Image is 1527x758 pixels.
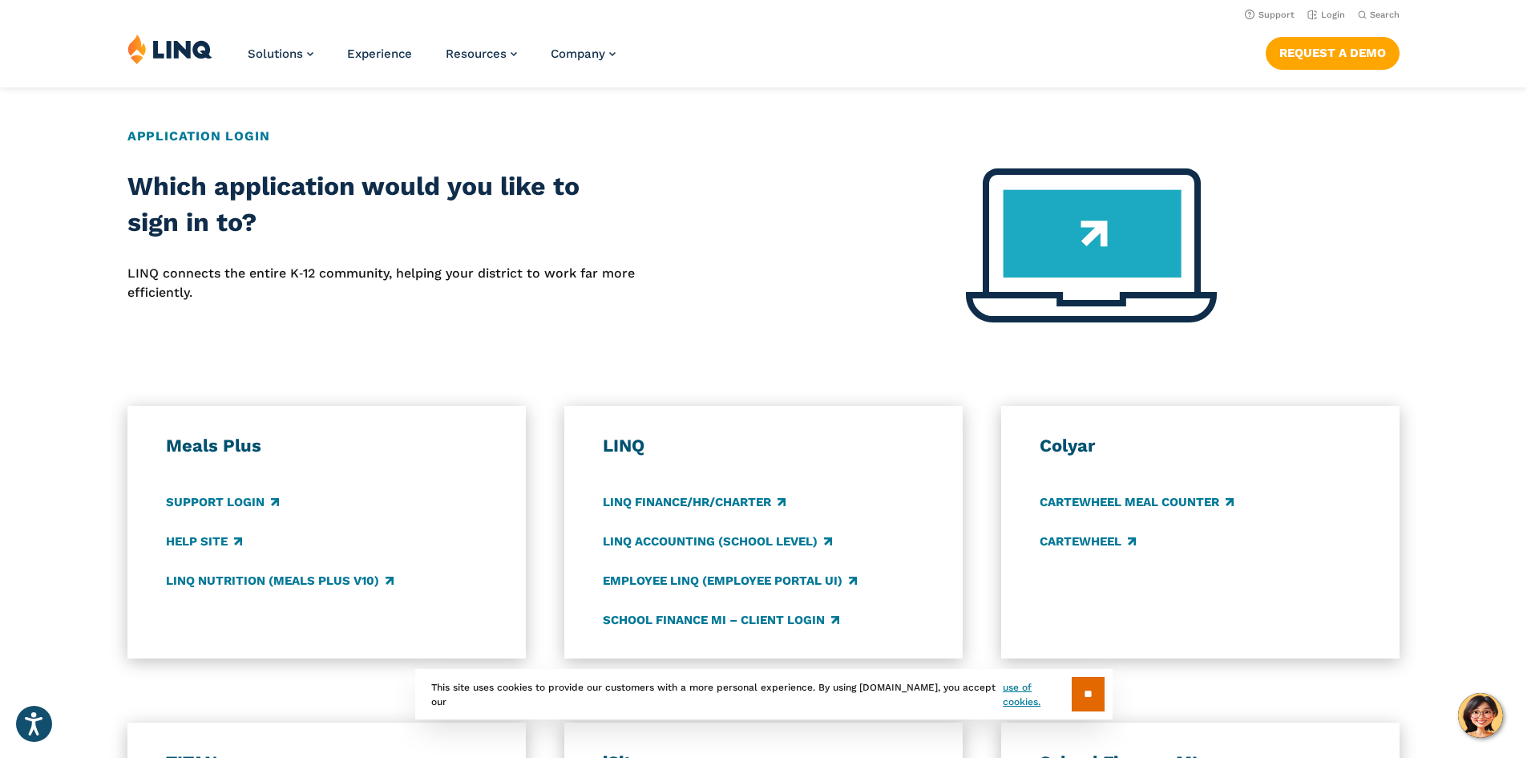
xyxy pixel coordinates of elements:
[1358,9,1400,21] button: Open Search Bar
[166,572,394,590] a: LINQ Nutrition (Meals Plus v10)
[603,533,832,550] a: LINQ Accounting (school level)
[603,572,857,590] a: Employee LINQ (Employee Portal UI)
[1266,37,1400,69] a: Request a Demo
[551,47,605,61] span: Company
[166,533,242,550] a: Help Site
[1040,533,1136,550] a: CARTEWHEEL
[127,127,1400,146] h2: Application Login
[603,493,786,511] a: LINQ Finance/HR/Charter
[1003,680,1071,709] a: use of cookies.
[446,47,507,61] span: Resources
[603,611,839,629] a: School Finance MI – Client Login
[248,47,313,61] a: Solutions
[248,34,616,87] nav: Primary Navigation
[551,47,616,61] a: Company
[166,435,488,457] h3: Meals Plus
[1307,10,1345,20] a: Login
[1266,34,1400,69] nav: Button Navigation
[347,47,412,61] a: Experience
[166,493,279,511] a: Support Login
[446,47,517,61] a: Resources
[603,435,925,457] h3: LINQ
[127,168,636,241] h2: Which application would you like to sign in to?
[1458,693,1503,738] button: Hello, have a question? Let’s chat.
[1040,435,1362,457] h3: Colyar
[127,264,636,303] p: LINQ connects the entire K‑12 community, helping your district to work far more efficiently.
[1370,10,1400,20] span: Search
[1040,493,1234,511] a: CARTEWHEEL Meal Counter
[248,47,303,61] span: Solutions
[415,669,1113,719] div: This site uses cookies to provide our customers with a more personal experience. By using [DOMAIN...
[1245,10,1295,20] a: Support
[127,34,212,64] img: LINQ | K‑12 Software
